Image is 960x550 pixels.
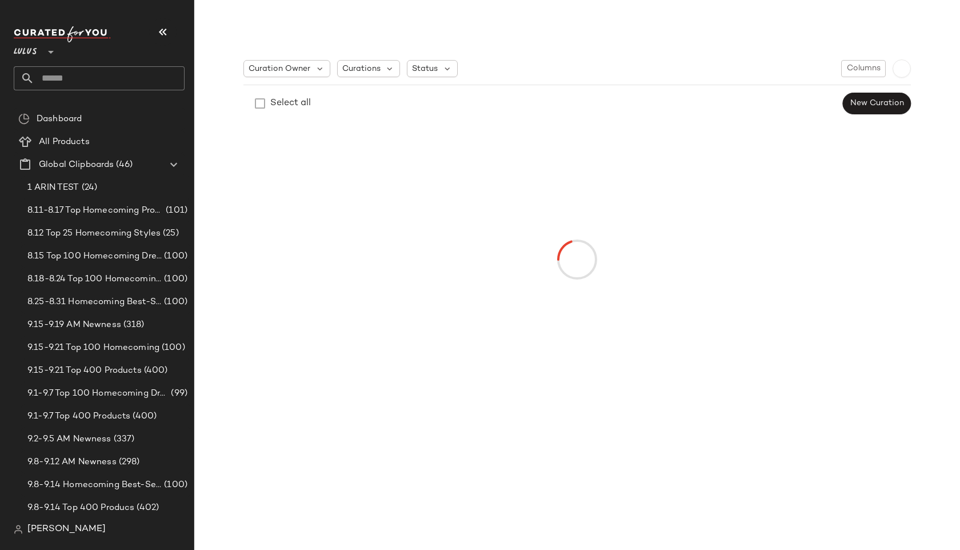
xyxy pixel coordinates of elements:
span: 8.25-8.31 Homecoming Best-Sellers [27,296,162,309]
img: svg%3e [18,113,30,125]
span: (337) [111,433,135,446]
button: Columns [841,60,886,77]
span: New Curation [850,99,904,108]
span: (24) [79,181,98,194]
span: 8.15 Top 100 Homecoming Dresses [27,250,162,263]
span: 9.8-9.14 Homecoming Best-Sellers [27,479,162,492]
span: 9.1-9.7 Top 400 Products [27,410,130,423]
span: (25) [161,227,179,240]
span: 8.18-8.24 Top 100 Homecoming Dresses [27,273,162,286]
span: Columns [846,64,881,73]
span: (402) [134,501,159,515]
span: (101) [163,204,187,217]
span: 8.12 Top 25 Homecoming Styles [27,227,161,240]
span: (100) [159,341,185,354]
span: Lulus [14,39,37,59]
span: 1 ARIN TEST [27,181,79,194]
span: 9.8-9.14 Top 400 Producs [27,501,134,515]
img: cfy_white_logo.C9jOOHJF.svg [14,26,111,42]
span: (400) [142,364,168,377]
span: 9.15-9.19 AM Newness [27,318,121,332]
button: New Curation [843,93,911,114]
span: 9.8-9.12 AM Newness [27,456,117,469]
span: 9.1-9.7 Top 100 Homecoming Dresses [27,387,169,400]
span: Dashboard [37,113,82,126]
span: (46) [114,158,133,172]
span: Curations [342,63,381,75]
span: (100) [162,479,187,492]
img: svg%3e [14,525,23,534]
span: [PERSON_NAME] [27,523,106,536]
span: Status [412,63,438,75]
span: (400) [130,410,157,423]
span: (100) [162,273,187,286]
span: (298) [117,456,140,469]
span: (100) [162,250,187,263]
span: 9.15-9.21 Top 400 Products [27,364,142,377]
span: Global Clipboards [39,158,114,172]
span: (99) [169,387,187,400]
span: 9.2-9.5 AM Newness [27,433,111,446]
span: 8.11-8.17 Top Homecoming Product [27,204,163,217]
span: Curation Owner [249,63,310,75]
span: (318) [121,318,145,332]
div: Select all [270,97,311,110]
span: (100) [162,296,187,309]
span: 9.15-9.21 Top 100 Homecoming [27,341,159,354]
span: All Products [39,135,90,149]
